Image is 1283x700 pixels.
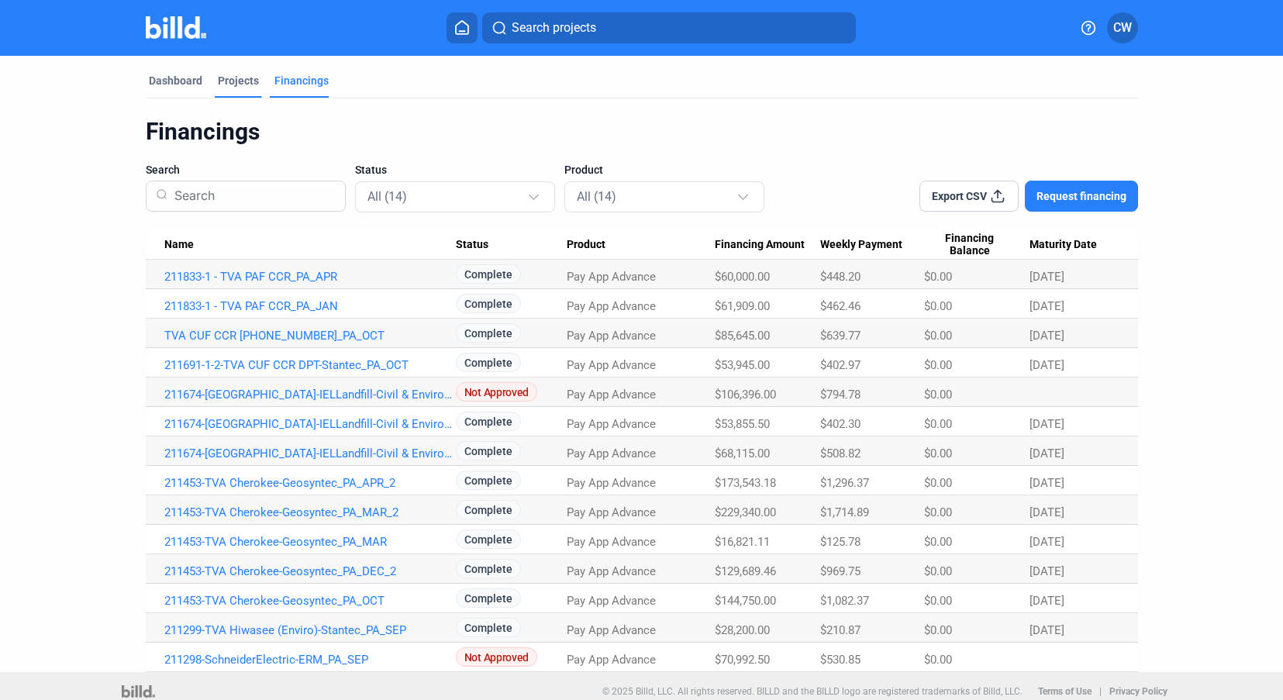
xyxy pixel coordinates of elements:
[715,388,776,402] span: $106,396.00
[1036,188,1126,204] span: Request financing
[482,12,856,43] button: Search projects
[924,476,952,490] span: $0.00
[820,329,861,343] span: $639.77
[567,388,656,402] span: Pay App Advance
[715,238,805,252] span: Financing Amount
[715,505,776,519] span: $229,340.00
[164,594,456,608] a: 211453-TVA Cherokee-Geosyntec_PA_OCT
[456,353,521,372] span: Complete
[164,329,456,343] a: TVA CUF CCR [PHONE_NUMBER]_PA_OCT
[715,623,770,637] span: $28,200.00
[715,447,770,460] span: $68,115.00
[567,594,656,608] span: Pay App Advance
[456,647,537,667] span: Not Approved
[164,358,456,372] a: 211691-1-2-TVA CUF CCR DPT-Stantec_PA_OCT
[820,535,861,549] span: $125.78
[567,299,656,313] span: Pay App Advance
[456,264,521,284] span: Complete
[820,476,869,490] span: $1,296.37
[456,412,521,431] span: Complete
[567,447,656,460] span: Pay App Advance
[456,500,521,519] span: Complete
[715,594,776,608] span: $144,750.00
[820,238,924,252] div: Weekly Payment
[164,535,456,549] a: 211453-TVA Cherokee-Geosyntec_PA_MAR
[932,188,987,204] span: Export CSV
[355,162,387,178] span: Status
[715,653,770,667] span: $70,992.50
[164,417,456,431] a: 211674-[GEOGRAPHIC_DATA]-IELLandfill-Civil & Environmental_PA_AUG
[1030,594,1064,608] span: [DATE]
[567,417,656,431] span: Pay App Advance
[164,623,456,637] a: 211299-TVA Hiwasee (Enviro)-Stantec_PA_SEP
[1030,270,1064,284] span: [DATE]
[715,238,820,252] div: Financing Amount
[164,653,456,667] a: 211298-SchneiderElectric-ERM_PA_SEP
[924,270,952,284] span: $0.00
[164,476,456,490] a: 211453-TVA Cherokee-Geosyntec_PA_APR_2
[456,294,521,313] span: Complete
[164,238,456,252] div: Name
[567,505,656,519] span: Pay App Advance
[146,117,1138,147] div: Financings
[1109,686,1167,697] b: Privacy Policy
[456,559,521,578] span: Complete
[924,232,1016,258] span: Financing Balance
[164,270,456,284] a: 211833-1 - TVA PAF CCR_PA_APR
[820,623,861,637] span: $210.87
[567,476,656,490] span: Pay App Advance
[715,417,770,431] span: $53,855.50
[1030,476,1064,490] span: [DATE]
[820,299,861,313] span: $462.46
[919,181,1019,212] button: Export CSV
[715,564,776,578] span: $129,689.46
[456,471,521,490] span: Complete
[1030,299,1064,313] span: [DATE]
[715,299,770,313] span: $61,909.00
[602,686,1023,697] p: © 2025 Billd, LLC. All rights reserved. BILLD and the BILLD logo are registered trademarks of Bil...
[456,529,521,549] span: Complete
[164,238,194,252] span: Name
[1030,238,1097,252] span: Maturity Date
[567,564,656,578] span: Pay App Advance
[820,358,861,372] span: $402.97
[1030,505,1064,519] span: [DATE]
[1038,686,1092,697] b: Terms of Use
[820,417,861,431] span: $402.30
[512,19,596,37] span: Search projects
[564,162,603,178] span: Product
[218,73,259,88] div: Projects
[820,388,861,402] span: $794.78
[924,623,952,637] span: $0.00
[820,238,902,252] span: Weekly Payment
[164,299,456,313] a: 211833-1 - TVA PAF CCR_PA_JAN
[924,505,952,519] span: $0.00
[567,623,656,637] span: Pay App Advance
[456,323,521,343] span: Complete
[715,476,776,490] span: $173,543.18
[1030,329,1064,343] span: [DATE]
[567,270,656,284] span: Pay App Advance
[715,358,770,372] span: $53,945.00
[1025,181,1138,212] button: Request financing
[924,653,952,667] span: $0.00
[456,588,521,608] span: Complete
[567,329,656,343] span: Pay App Advance
[715,535,770,549] span: $16,821.11
[820,270,861,284] span: $448.20
[820,447,861,460] span: $508.82
[1113,19,1132,37] span: CW
[1030,417,1064,431] span: [DATE]
[820,564,861,578] span: $969.75
[715,270,770,284] span: $60,000.00
[924,594,952,608] span: $0.00
[567,535,656,549] span: Pay App Advance
[924,447,952,460] span: $0.00
[168,176,335,216] input: Search
[924,329,952,343] span: $0.00
[924,358,952,372] span: $0.00
[149,73,202,88] div: Dashboard
[567,358,656,372] span: Pay App Advance
[577,189,616,204] mat-select-trigger: All (14)
[1030,535,1064,549] span: [DATE]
